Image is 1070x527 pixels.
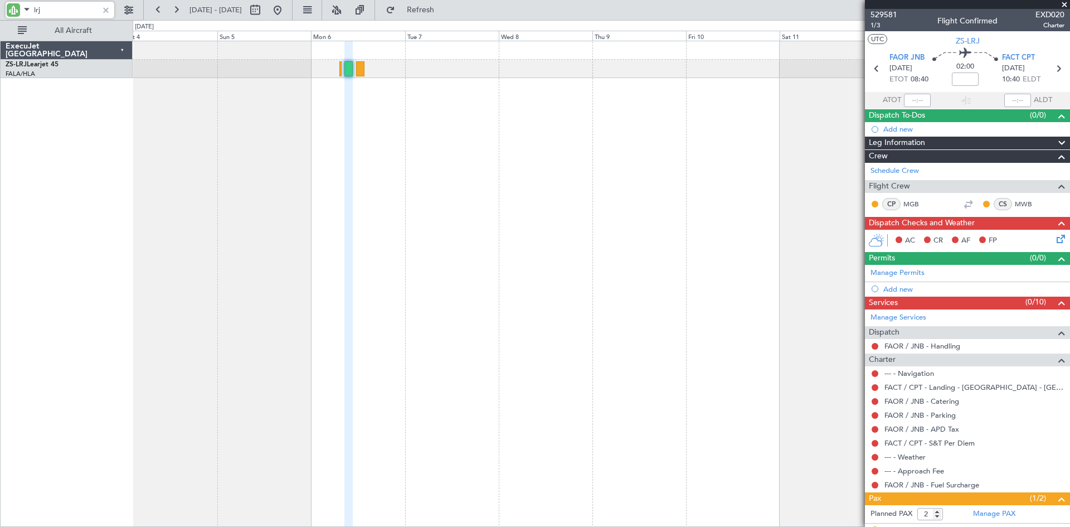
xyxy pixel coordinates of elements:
[869,252,895,265] span: Permits
[1002,63,1025,74] span: [DATE]
[884,438,975,448] a: FACT / CPT - S&T Per Diem
[1015,199,1040,209] a: MWB
[1034,95,1052,106] span: ALDT
[1002,52,1035,64] span: FACT CPT
[937,15,998,27] div: Flight Confirmed
[1030,492,1046,504] span: (1/2)
[1023,74,1040,85] span: ELDT
[884,424,959,434] a: FAOR / JNB - APD Tax
[870,312,926,323] a: Manage Services
[311,31,405,41] div: Mon 6
[1030,252,1046,264] span: (0/0)
[956,35,980,47] span: ZS-LRJ
[29,27,118,35] span: All Aircraft
[884,480,979,490] a: FAOR / JNB - Fuel Surcharge
[868,34,887,44] button: UTC
[499,31,592,41] div: Wed 8
[34,2,98,18] input: A/C (Reg. or Type)
[1030,109,1046,121] span: (0/0)
[884,410,956,420] a: FAOR / JNB - Parking
[905,235,915,246] span: AC
[884,397,959,406] a: FAOR / JNB - Catering
[904,94,931,107] input: --:--
[884,452,926,462] a: --- - Weather
[889,63,912,74] span: [DATE]
[882,198,901,210] div: CP
[961,235,970,246] span: AF
[869,137,925,149] span: Leg Information
[911,74,928,85] span: 08:40
[592,31,686,41] div: Thu 9
[933,235,943,246] span: CR
[1002,74,1020,85] span: 10:40
[6,61,59,68] a: ZS-LRJLearjet 45
[883,284,1064,294] div: Add new
[889,52,925,64] span: FAOR JNB
[870,509,912,520] label: Planned PAX
[989,235,997,246] span: FP
[869,180,910,193] span: Flight Crew
[1035,21,1064,30] span: Charter
[956,61,974,72] span: 02:00
[869,109,925,122] span: Dispatch To-Dos
[903,199,928,209] a: MGB
[135,22,154,32] div: [DATE]
[884,341,960,351] a: FAOR / JNB - Handling
[217,31,311,41] div: Sun 5
[883,95,901,106] span: ATOT
[869,217,975,230] span: Dispatch Checks and Weather
[405,31,499,41] div: Tue 7
[884,466,944,476] a: --- - Approach Fee
[6,61,27,68] span: ZS-LRJ
[869,492,881,505] span: Pax
[889,74,908,85] span: ETOT
[1025,296,1046,308] span: (0/10)
[686,31,780,41] div: Fri 10
[870,268,925,279] a: Manage Permits
[780,31,873,41] div: Sat 11
[1035,9,1064,21] span: EXD020
[397,6,444,14] span: Refresh
[870,21,897,30] span: 1/3
[973,509,1015,520] a: Manage PAX
[884,383,1064,392] a: FACT / CPT - Landing - [GEOGRAPHIC_DATA] - [GEOGRAPHIC_DATA] International FACT / CPT
[994,198,1012,210] div: CS
[869,326,899,339] span: Dispatch
[870,166,919,177] a: Schedule Crew
[189,5,242,15] span: [DATE] - [DATE]
[883,124,1064,134] div: Add new
[870,9,897,21] span: 529581
[381,1,448,19] button: Refresh
[6,70,35,78] a: FALA/HLA
[869,297,898,310] span: Services
[869,354,896,366] span: Charter
[124,31,217,41] div: Sat 4
[884,369,934,378] a: --- - Navigation
[12,22,121,40] button: All Aircraft
[869,150,888,163] span: Crew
